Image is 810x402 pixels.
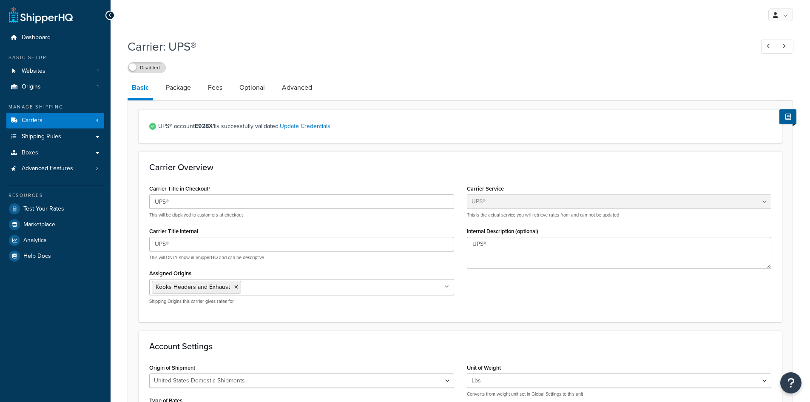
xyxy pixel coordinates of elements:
[149,254,454,261] p: This will ONLY show in ShipperHQ and can be descriptive
[149,365,195,371] label: Origin of Shipment
[6,201,104,217] a: Test Your Rates
[6,248,104,264] a: Help Docs
[149,270,191,277] label: Assigned Origins
[761,40,778,54] a: Previous Record
[149,212,454,218] p: This will be displayed to customers at checkout
[467,185,504,192] label: Carrier Service
[6,161,104,177] li: Advanced Features
[6,161,104,177] a: Advanced Features2
[97,83,99,91] span: 1
[128,38,745,55] h1: Carrier: UPS®
[280,122,330,131] a: Update Credentials
[6,79,104,95] li: Origins
[6,145,104,161] a: Boxes
[149,185,210,192] label: Carrier Title in Checkout
[6,54,104,61] div: Basic Setup
[96,165,99,172] span: 2
[467,212,772,218] p: This is the actual service you will retrieve rates from and can not be updated
[6,233,104,248] a: Analytics
[6,192,104,199] div: Resources
[6,63,104,79] a: Websites1
[156,282,230,291] span: Kooks Headers and Exhaust
[23,253,51,260] span: Help Docs
[128,77,153,100] a: Basic
[23,237,47,244] span: Analytics
[467,391,772,397] p: Converts from weight unit set in Global Settings to this unit
[22,83,41,91] span: Origins
[96,117,99,124] span: 4
[6,103,104,111] div: Manage Shipping
[6,63,104,79] li: Websites
[128,63,165,73] label: Disabled
[6,129,104,145] a: Shipping Rules
[6,30,104,46] a: Dashboard
[149,298,454,305] p: Shipping Origins this carrier gives rates for
[22,117,43,124] span: Carriers
[467,237,772,268] textarea: UPS®
[467,228,538,234] label: Internal Description (optional)
[779,109,796,124] button: Show Help Docs
[6,79,104,95] a: Origins1
[6,113,104,128] li: Carriers
[22,34,51,41] span: Dashboard
[204,77,227,98] a: Fees
[149,228,198,234] label: Carrier Title Internal
[6,113,104,128] a: Carriers4
[278,77,316,98] a: Advanced
[22,149,38,157] span: Boxes
[235,77,269,98] a: Optional
[149,163,771,172] h3: Carrier Overview
[149,342,771,351] h3: Account Settings
[97,68,99,75] span: 1
[6,217,104,232] a: Marketplace
[22,133,61,140] span: Shipping Rules
[467,365,501,371] label: Unit of Weight
[22,165,73,172] span: Advanced Features
[22,68,45,75] span: Websites
[195,122,215,131] strong: E928X1
[777,40,793,54] a: Next Record
[23,221,55,228] span: Marketplace
[158,120,771,132] span: UPS® account is successfully validated.
[780,372,801,393] button: Open Resource Center
[23,205,64,213] span: Test Your Rates
[162,77,195,98] a: Package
